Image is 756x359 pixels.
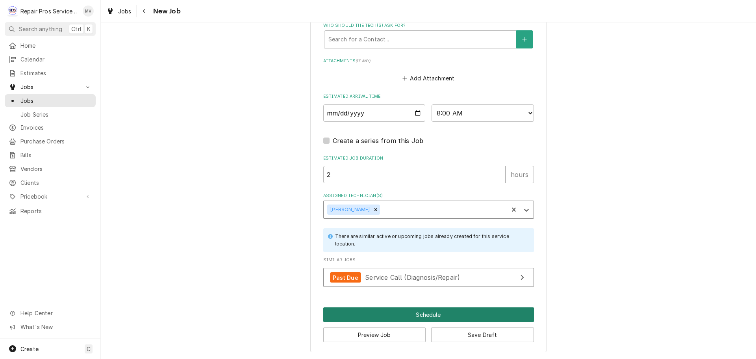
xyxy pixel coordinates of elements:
span: Ctrl [71,25,82,33]
a: Vendors [5,162,96,175]
div: [PERSON_NAME] [327,205,371,215]
a: Go to Help Center [5,307,96,320]
span: Bills [20,151,92,159]
div: Assigned Technician(s) [323,193,534,218]
a: Job Series [5,108,96,121]
a: Reports [5,205,96,218]
span: Service Call (Diagnosis/Repair) [365,273,460,281]
div: Mindy Volker's Avatar [83,6,94,17]
span: ( if any ) [356,59,371,63]
button: Save Draft [431,327,534,342]
span: What's New [20,323,91,331]
button: Add Attachment [401,73,456,84]
span: New Job [151,6,181,17]
div: Attachments [323,58,534,84]
div: Estimated Job Duration [323,155,534,183]
span: C [87,345,91,353]
button: Create New Contact [516,30,533,48]
div: Past Due [330,272,361,283]
a: Jobs [103,5,135,18]
label: Estimated Job Duration [323,155,534,162]
span: Jobs [20,83,80,91]
button: Search anythingCtrlK [5,22,96,36]
span: Estimates [20,69,92,77]
label: Assigned Technician(s) [323,193,534,199]
div: Who should the tech(s) ask for? [323,22,534,48]
a: Jobs [5,94,96,107]
a: Purchase Orders [5,135,96,148]
a: Home [5,39,96,52]
label: Create a series from this Job [333,136,424,145]
div: Button Group Row [323,307,534,322]
span: Clients [20,179,92,187]
span: Purchase Orders [20,137,92,145]
div: MV [83,6,94,17]
span: Home [20,41,92,50]
button: Schedule [323,307,534,322]
span: Invoices [20,123,92,132]
div: Repair Pros Services Inc [20,7,78,15]
a: Go to What's New [5,320,96,333]
div: R [7,6,18,17]
span: Jobs [118,7,132,15]
button: Navigate back [138,5,151,17]
input: Date [323,104,426,122]
span: Vendors [20,165,92,173]
label: Who should the tech(s) ask for? [323,22,534,29]
span: Jobs [20,97,92,105]
div: Repair Pros Services Inc's Avatar [7,6,18,17]
div: Button Group Row [323,322,534,342]
span: Create [20,346,39,352]
div: Estimated Arrival Time [323,93,534,121]
label: Estimated Arrival Time [323,93,534,100]
span: Reports [20,207,92,215]
a: View Job [323,268,534,287]
a: Go to Jobs [5,80,96,93]
a: Calendar [5,53,96,66]
a: Estimates [5,67,96,80]
button: Preview Job [323,327,426,342]
svg: Create New Contact [522,37,527,42]
span: Search anything [19,25,62,33]
span: K [87,25,91,33]
a: Bills [5,149,96,162]
span: Pricebook [20,192,80,201]
div: Remove Caleb Kvale [371,205,380,215]
div: Similar Jobs [323,257,534,291]
a: Go to Pricebook [5,190,96,203]
a: Invoices [5,121,96,134]
span: Help Center [20,309,91,317]
div: Button Group [323,307,534,342]
div: hours [506,166,534,183]
select: Time Select [432,104,534,122]
span: Calendar [20,55,92,63]
span: Job Series [20,110,92,119]
div: There are similar active or upcoming jobs already created for this service location. [335,233,526,247]
label: Attachments [323,58,534,64]
span: Similar Jobs [323,257,534,263]
a: Clients [5,176,96,189]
